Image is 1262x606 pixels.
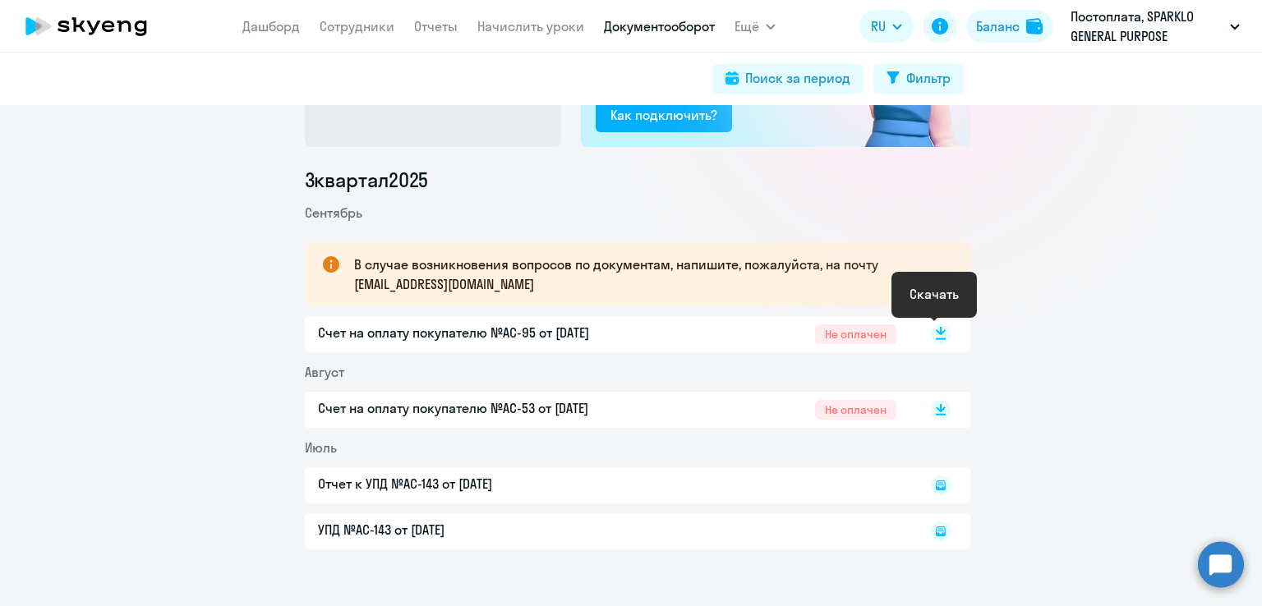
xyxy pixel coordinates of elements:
a: Отчеты [414,18,458,34]
span: Август [305,364,344,380]
a: Счет на оплату покупателю №AC-95 от [DATE]Не оплачен [318,323,896,346]
a: Счет на оплату покупателю №AC-53 от [DATE]Не оплачен [318,398,896,421]
a: Документооборот [604,18,715,34]
div: Как подключить? [610,105,717,125]
button: Ещё [735,10,776,43]
li: 3 квартал 2025 [305,167,970,193]
a: Сотрудники [320,18,394,34]
span: Не оплачен [815,400,896,420]
a: Начислить уроки [477,18,584,34]
button: Постоплата, SPARKLO GENERAL PURPOSE MACHINERY PARTS MANUFACTURING LLC [1062,7,1248,46]
a: Дашборд [242,18,300,34]
div: Поиск за период [745,68,850,88]
span: Ещё [735,16,759,36]
button: Поиск за период [712,64,864,94]
span: Не оплачен [815,324,896,344]
p: Счет на оплату покупателю №AC-53 от [DATE] [318,398,663,418]
div: Скачать [910,284,959,304]
span: Сентябрь [305,204,362,221]
p: Постоплата, SPARKLO GENERAL PURPOSE MACHINERY PARTS MANUFACTURING LLC [1071,7,1223,46]
button: Балансbalance [966,10,1052,43]
div: Фильтр [906,68,951,88]
button: Фильтр [873,64,964,94]
p: В случае возникновения вопросов по документам, напишите, пожалуйста, на почту [EMAIL_ADDRESS][DOM... [354,255,941,294]
div: Баланс [976,16,1020,36]
p: Счет на оплату покупателю №AC-95 от [DATE] [318,323,663,342]
img: balance [1026,18,1043,34]
span: Июль [305,439,337,456]
button: Как подключить? [596,99,732,132]
span: RU [871,16,886,36]
button: RU [859,10,914,43]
